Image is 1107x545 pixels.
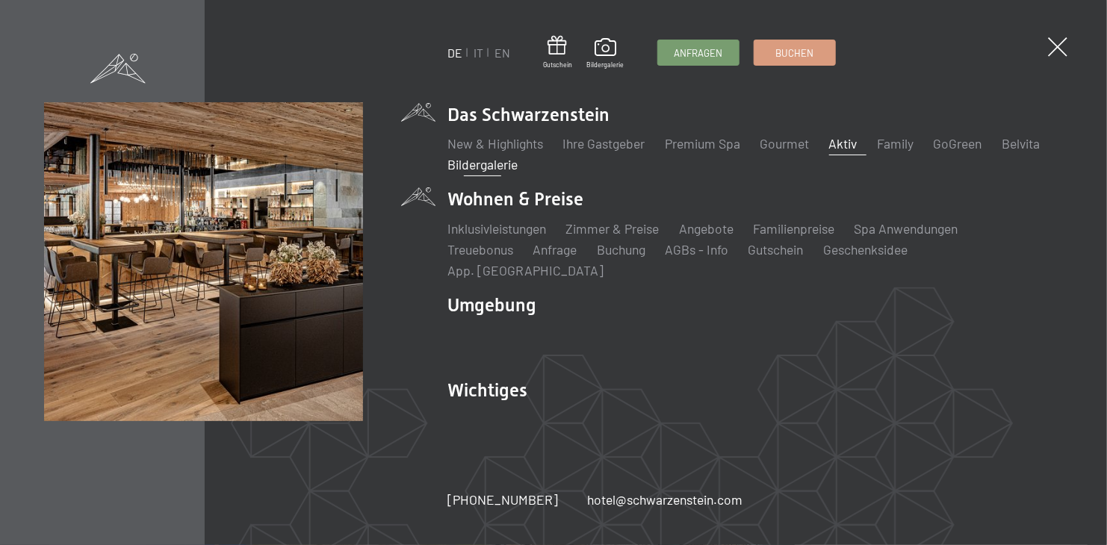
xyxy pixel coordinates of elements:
a: Familienpreise [753,220,834,237]
a: Ihre Gastgeber [563,135,645,152]
a: Aktiv [829,135,858,152]
span: Anfragen [674,46,722,60]
span: Bildergalerie [587,60,624,69]
a: Bildergalerie [587,38,624,69]
a: New & Highlights [447,135,543,152]
a: Family [877,135,914,152]
a: EN [494,46,510,60]
a: Anfragen [658,40,739,65]
a: Spa Anwendungen [855,220,958,237]
span: Gutschein [543,60,572,69]
a: Buchen [754,40,835,65]
span: [PHONE_NUMBER] [447,491,558,508]
a: AGBs - Info [665,241,728,258]
a: Buchung [597,241,645,258]
span: Buchen [775,46,813,60]
a: Angebote [679,220,734,237]
a: IT [474,46,483,60]
a: Zimmer & Preise [566,220,660,237]
a: GoGreen [934,135,982,152]
a: hotel@schwarzenstein.com [587,490,742,509]
a: DE [447,46,462,60]
a: App. [GEOGRAPHIC_DATA] [447,262,604,278]
a: Gutschein [543,36,572,69]
a: [PHONE_NUMBER] [447,490,558,509]
a: Belvita [1002,135,1040,152]
a: Premium Spa [665,135,740,152]
a: Anfrage [533,241,577,258]
a: Gourmet [760,135,809,152]
a: Bildergalerie [447,156,518,172]
a: Treuebonus [447,241,513,258]
a: Gutschein [748,241,804,258]
a: Geschenksidee [823,241,908,258]
a: Inklusivleistungen [447,220,546,237]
